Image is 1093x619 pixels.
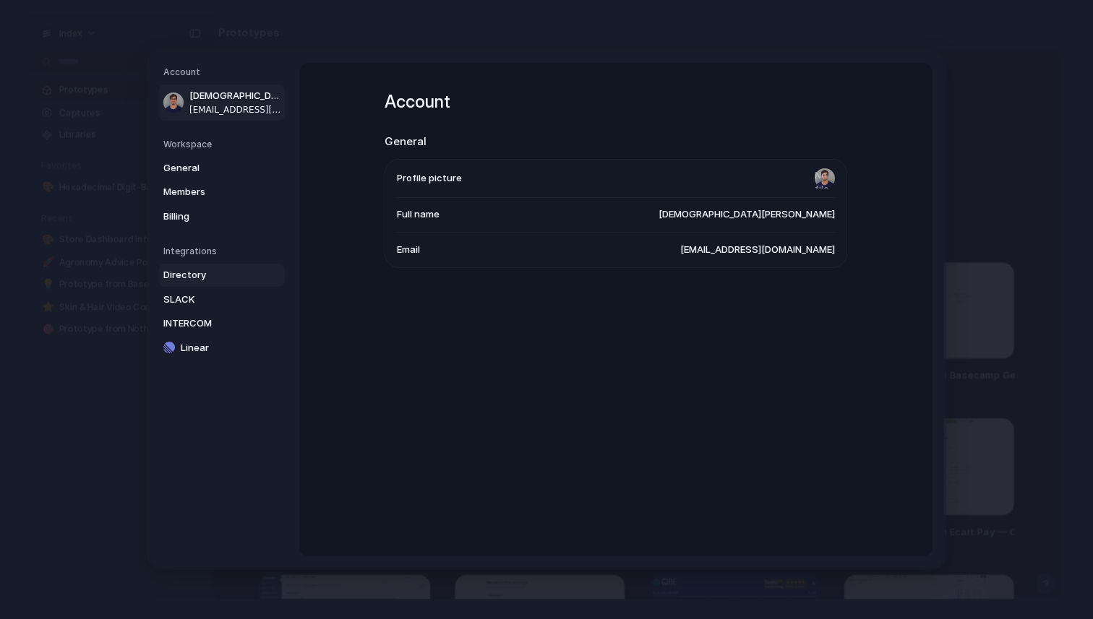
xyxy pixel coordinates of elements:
span: [EMAIL_ADDRESS][DOMAIN_NAME] [189,103,282,116]
span: INTERCOM [163,316,256,331]
span: Email [397,243,420,257]
span: Members [163,185,256,199]
h5: Workspace [163,138,285,151]
span: [EMAIL_ADDRESS][DOMAIN_NAME] [680,243,835,257]
h5: Account [163,66,285,79]
a: Directory [159,264,285,287]
span: Full name [397,207,440,222]
a: SLACK [159,288,285,311]
span: SLACK [163,293,256,307]
span: Billing [163,209,256,224]
span: [DEMOGRAPHIC_DATA][PERSON_NAME] [189,89,282,103]
a: Billing [159,205,285,228]
span: Profile picture [397,171,462,186]
h1: Account [385,89,847,115]
a: Linear [159,337,285,360]
a: Members [159,181,285,204]
a: General [159,157,285,180]
h5: Integrations [163,245,285,258]
span: Directory [163,268,256,282]
span: [DEMOGRAPHIC_DATA][PERSON_NAME] [659,207,835,222]
a: INTERCOM [159,312,285,335]
h2: General [385,134,847,150]
span: Linear [181,341,273,355]
a: [DEMOGRAPHIC_DATA][PERSON_NAME][EMAIL_ADDRESS][DOMAIN_NAME] [159,85,285,121]
span: General [163,161,256,176]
